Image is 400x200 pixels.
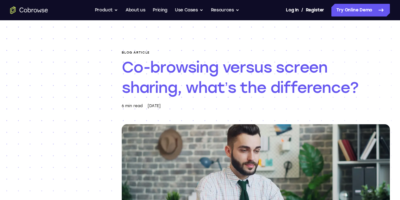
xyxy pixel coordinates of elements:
p: Blog article [122,51,390,55]
span: / [301,6,303,14]
button: Product [95,4,118,16]
div: [DATE] [148,103,161,109]
a: About us [126,4,145,16]
a: Log In [286,4,298,16]
a: Register [306,4,324,16]
button: Use Cases [175,4,203,16]
a: Pricing [153,4,167,16]
button: Resources [211,4,239,16]
a: Go to the home page [10,6,48,14]
div: 6 min read [122,103,143,109]
h1: Co-browsing versus screen sharing, what’s the difference? [122,57,390,98]
a: Try Online Demo [331,4,390,16]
